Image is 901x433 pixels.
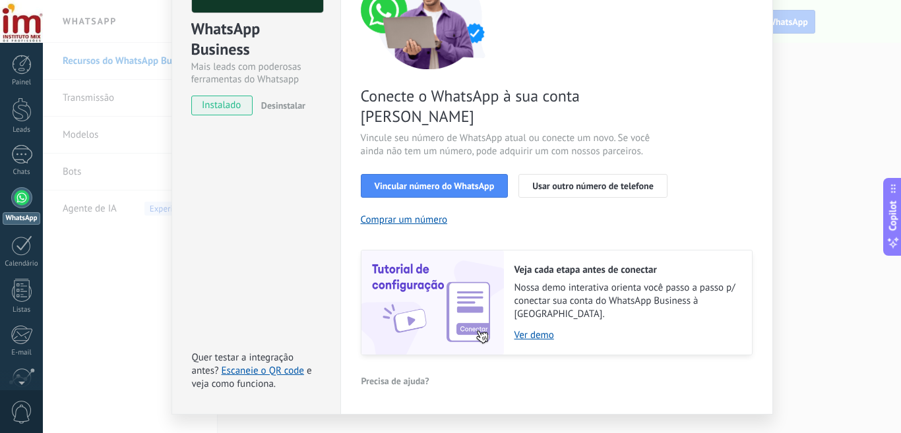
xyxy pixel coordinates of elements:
button: Precisa de ajuda? [361,371,430,391]
button: Desinstalar [256,96,305,115]
div: Leads [3,126,41,134]
div: Mais leads com poderosas ferramentas do Whatsapp [191,61,321,86]
button: Usar outro número de telefone [518,174,668,198]
div: WhatsApp Business [191,18,321,61]
button: Comprar um número [361,214,448,226]
div: Listas [3,306,41,314]
span: Vincular número do WhatsApp [375,181,495,190]
span: Conecte o WhatsApp à sua conta [PERSON_NAME] [361,86,675,127]
div: E-mail [3,349,41,357]
div: WhatsApp [3,212,40,225]
span: Copilot [886,200,900,231]
div: Painel [3,78,41,87]
span: Precisa de ajuda? [361,376,429,386]
div: Calendário [3,260,41,268]
h2: Veja cada etapa antes de conectar [514,264,739,276]
span: Usar outro número de telefone [532,181,654,190]
span: Nossa demo interativa orienta você passo a passo p/ conectar sua conta do WhatsApp Business à [GE... [514,281,739,321]
span: instalado [192,96,252,115]
a: Ver demo [514,329,739,341]
span: e veja como funciona. [192,364,312,390]
button: Vincular número do WhatsApp [361,174,509,198]
a: Escaneie o QR code [222,364,304,377]
span: Desinstalar [261,100,305,111]
span: Vincule seu número de WhatsApp atual ou conecte um novo. Se você ainda não tem um número, pode ad... [361,132,675,158]
span: Quer testar a integração antes? [192,351,294,377]
div: Chats [3,168,41,177]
